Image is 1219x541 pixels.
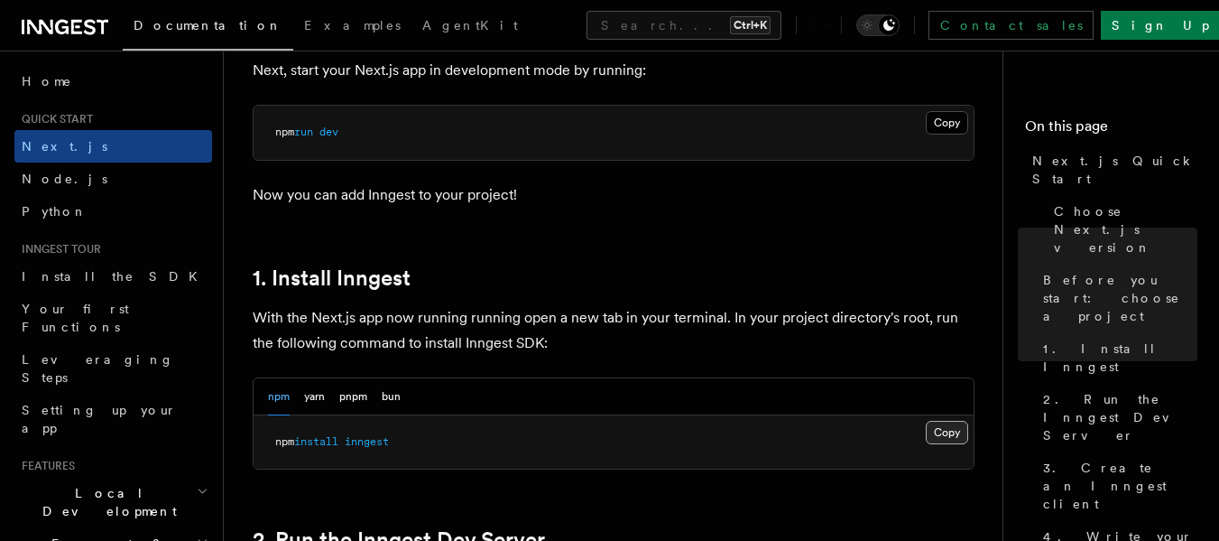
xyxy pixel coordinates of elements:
a: AgentKit [411,5,529,49]
a: 1. Install Inngest [253,266,411,291]
a: Next.js Quick Start [1025,145,1197,195]
button: bun [382,378,401,415]
a: Next.js [14,130,212,163]
span: Leveraging Steps [22,352,174,385]
a: Documentation [123,5,293,51]
span: Features [14,459,75,473]
span: 1. Install Inngest [1043,340,1197,376]
span: Quick start [14,112,93,126]
span: Your first Functions [22,302,129,334]
span: Local Development [14,484,197,520]
span: npm [275,435,294,448]
a: Setting up your app [14,394,212,444]
p: Next, start your Next.js app in development mode by running: [253,58,974,83]
a: Your first Functions [14,293,212,343]
kbd: Ctrl+K [730,16,771,34]
h4: On this page [1025,116,1197,145]
button: npm [268,378,290,415]
span: Next.js [22,139,107,154]
p: With the Next.js app now running running open a new tab in your terminal. In your project directo... [253,305,974,356]
span: npm [275,126,294,138]
span: run [294,126,313,138]
a: 2. Run the Inngest Dev Server [1036,383,1197,452]
span: AgentKit [422,18,518,33]
button: Toggle dark mode [856,14,900,36]
span: Documentation [134,18,282,33]
a: Home [14,65,212,98]
a: Python [14,195,212,228]
span: Node.js [22,172,107,186]
a: 3. Create an Inngest client [1036,452,1197,520]
span: Install the SDK [22,269,208,284]
span: Python [22,204,88,219]
span: Inngest tour [14,242,101,257]
a: Node.js [14,163,212,195]
a: Before you start: choose a project [1036,264,1197,332]
span: Home [22,72,72,90]
p: Now you can add Inngest to your project! [253,182,974,208]
span: Choose Next.js version [1054,202,1197,257]
span: Setting up your app [22,403,177,435]
span: dev [319,126,338,138]
button: yarn [304,378,325,415]
span: 2. Run the Inngest Dev Server [1043,390,1197,444]
span: Before you start: choose a project [1043,271,1197,325]
a: Contact sales [928,11,1094,40]
a: Leveraging Steps [14,343,212,394]
span: 3. Create an Inngest client [1043,459,1197,513]
a: 1. Install Inngest [1036,332,1197,383]
span: install [294,435,338,448]
span: Examples [304,18,401,33]
a: Examples [293,5,411,49]
a: Install the SDK [14,260,212,293]
button: Local Development [14,477,212,527]
a: Choose Next.js version [1047,195,1197,264]
span: Next.js Quick Start [1032,152,1197,188]
span: inngest [345,435,389,448]
button: pnpm [339,378,367,415]
button: Copy [926,111,968,135]
button: Search...Ctrl+K [586,11,781,40]
button: Copy [926,421,968,444]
